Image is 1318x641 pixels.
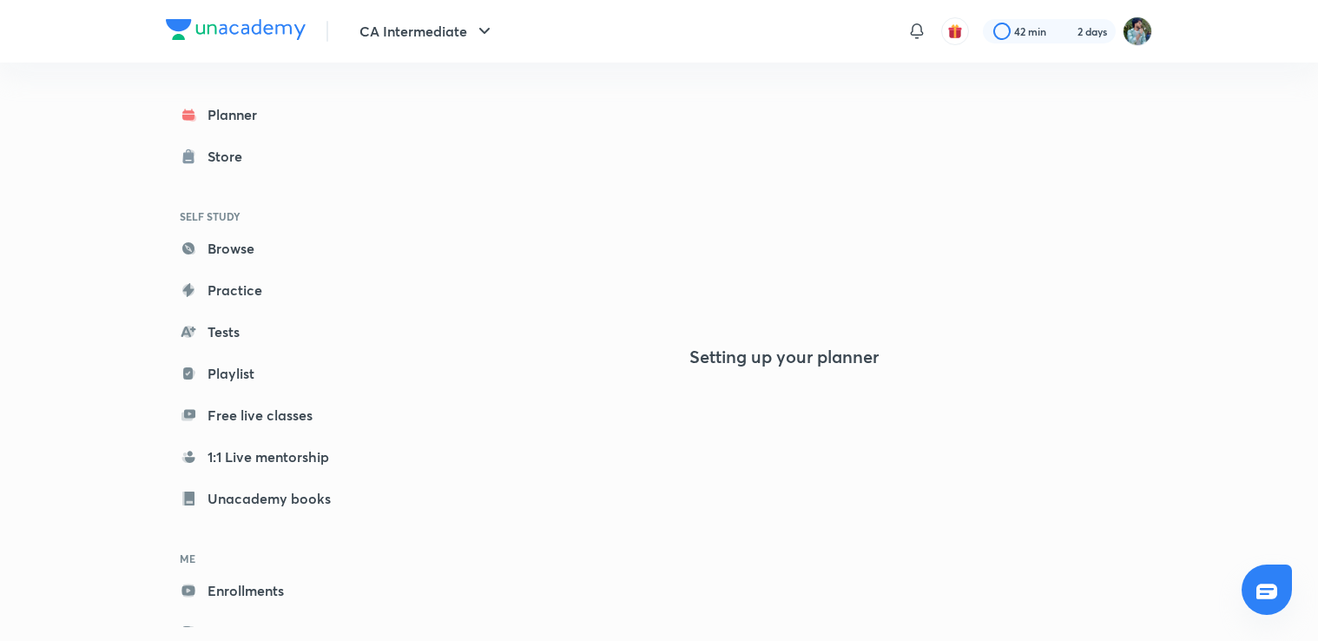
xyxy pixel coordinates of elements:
[166,139,367,174] a: Store
[166,356,367,391] a: Playlist
[166,202,367,231] h6: SELF STUDY
[166,273,367,307] a: Practice
[166,544,367,573] h6: ME
[166,314,367,349] a: Tests
[166,97,367,132] a: Planner
[349,14,505,49] button: CA Intermediate
[166,573,367,608] a: Enrollments
[947,23,963,39] img: avatar
[166,481,367,516] a: Unacademy books
[689,347,879,367] h4: Setting up your planner
[166,19,306,44] a: Company Logo
[1123,17,1152,46] img: Santosh Kumar Thakur
[166,231,367,266] a: Browse
[941,17,969,45] button: avatar
[166,19,306,40] img: Company Logo
[208,146,253,167] div: Store
[166,439,367,474] a: 1:1 Live mentorship
[166,398,367,433] a: Free live classes
[1057,23,1074,40] img: streak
